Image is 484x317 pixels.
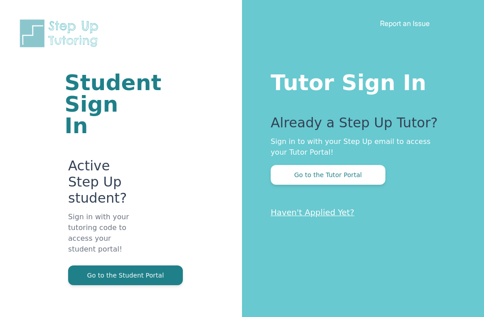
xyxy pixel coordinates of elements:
[68,271,183,279] a: Go to the Student Portal
[68,265,183,285] button: Go to the Student Portal
[271,115,448,136] p: Already a Step Up Tutor?
[271,68,448,93] h1: Tutor Sign In
[271,136,448,158] p: Sign in to with your Step Up email to access your Tutor Portal!
[68,212,134,265] p: Sign in with your tutoring code to access your student portal!
[65,72,134,136] h1: Student Sign In
[271,208,354,217] a: Haven't Applied Yet?
[18,18,104,49] img: Step Up Tutoring horizontal logo
[271,165,385,185] button: Go to the Tutor Portal
[271,170,385,179] a: Go to the Tutor Portal
[68,158,134,212] p: Active Step Up student?
[380,19,430,28] a: Report an Issue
